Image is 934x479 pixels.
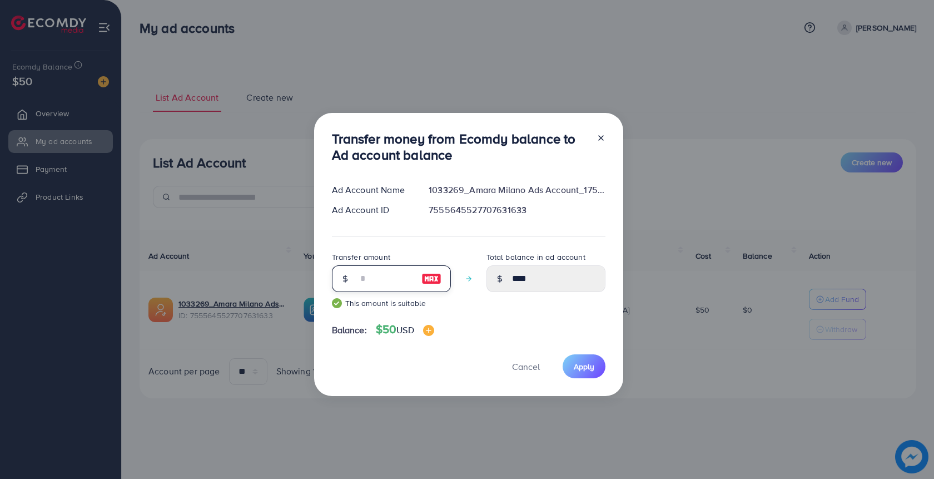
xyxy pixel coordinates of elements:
label: Transfer amount [332,251,390,263]
small: This amount is suitable [332,298,451,309]
span: Apply [574,361,594,372]
div: 1033269_Amara Milano Ads Account_1759185851515 [420,184,614,196]
img: guide [332,298,342,308]
h4: $50 [376,323,434,337]
div: Ad Account ID [323,204,420,216]
button: Cancel [498,354,554,378]
label: Total balance in ad account [486,251,585,263]
span: Cancel [512,361,540,373]
img: image [421,272,441,285]
button: Apply [563,354,605,378]
div: 7555645527707631633 [420,204,614,216]
img: image [423,325,434,336]
span: USD [396,324,414,336]
span: Balance: [332,324,367,337]
h3: Transfer money from Ecomdy balance to Ad account balance [332,131,588,163]
div: Ad Account Name [323,184,420,196]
